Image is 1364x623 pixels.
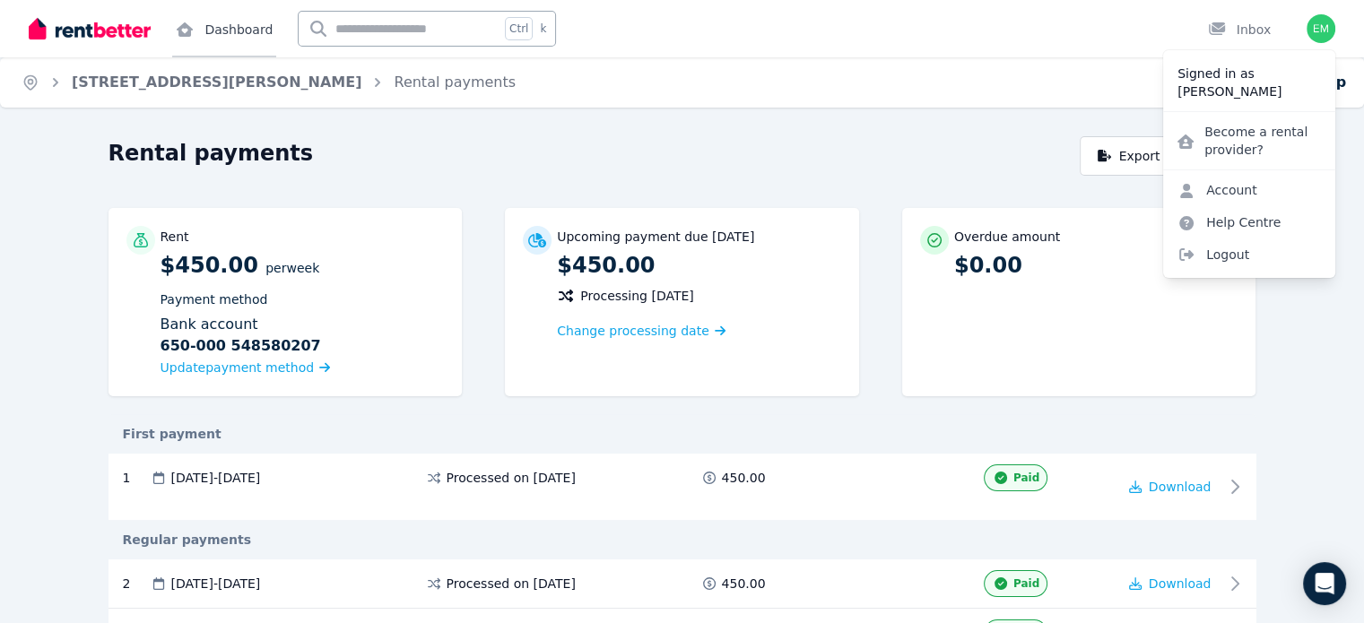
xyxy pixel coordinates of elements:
[1149,480,1212,494] span: Download
[447,469,576,487] span: Processed on [DATE]
[1163,174,1272,206] a: Account
[954,251,1238,280] p: $0.00
[557,251,841,280] p: $450.00
[1080,136,1256,176] button: Export schedule
[265,261,319,275] span: per Week
[109,531,1256,549] div: Regular payments
[1129,478,1212,496] button: Download
[29,15,151,42] img: RentBetter
[161,290,445,308] p: Payment method
[1303,562,1346,605] div: Open Intercom Messenger
[1163,206,1295,238] a: Help Centre
[123,570,150,597] div: 2
[1177,82,1321,100] p: [PERSON_NAME]
[557,322,709,340] span: Change processing date
[171,575,261,593] span: [DATE] - [DATE]
[1163,238,1335,271] span: Logout
[580,287,694,305] span: Processing [DATE]
[161,335,321,357] b: 650-000 548580207
[1129,575,1212,593] button: Download
[161,314,445,357] div: Bank account
[394,74,516,91] a: Rental payments
[1149,576,1212,591] span: Download
[1177,65,1321,82] p: Signed in as
[1013,576,1039,591] span: Paid
[954,228,1060,246] p: Overdue amount
[161,360,315,375] span: Update payment method
[557,228,754,246] p: Upcoming payment due [DATE]
[722,469,766,487] span: 450.00
[447,575,576,593] span: Processed on [DATE]
[1208,21,1271,39] div: Inbox
[109,139,314,168] h1: Rental payments
[1163,116,1335,166] a: Become a rental provider?
[72,74,361,91] a: [STREET_ADDRESS][PERSON_NAME]
[540,22,546,36] span: k
[1013,471,1039,485] span: Paid
[505,17,533,40] span: Ctrl
[1307,14,1335,43] img: Emma-Kiara Copas
[109,425,1256,443] div: First payment
[161,251,445,378] p: $450.00
[557,322,725,340] a: Change processing date
[123,469,150,487] div: 1
[161,228,189,246] p: Rent
[171,469,261,487] span: [DATE] - [DATE]
[722,575,766,593] span: 450.00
